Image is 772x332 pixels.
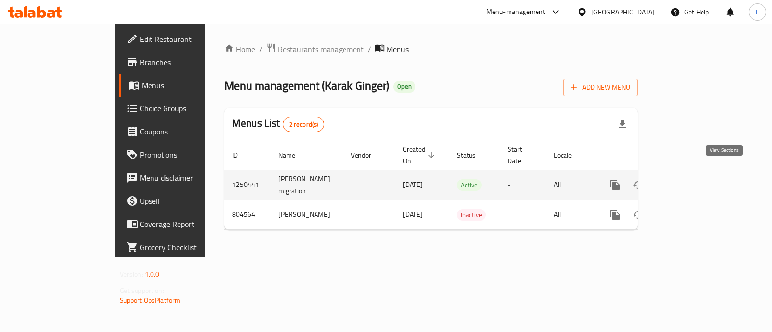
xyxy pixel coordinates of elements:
[140,33,236,45] span: Edit Restaurant
[271,200,343,229] td: [PERSON_NAME]
[500,200,546,229] td: -
[120,294,181,306] a: Support.OpsPlatform
[119,27,244,51] a: Edit Restaurant
[283,120,324,129] span: 2 record(s)
[351,149,384,161] span: Vendor
[457,210,486,221] span: Inactive
[224,43,638,55] nav: breadcrumb
[120,284,164,297] span: Get support on:
[119,120,244,143] a: Coupons
[119,212,244,236] a: Coverage Report
[119,189,244,212] a: Upsell
[611,113,634,136] div: Export file
[546,170,596,200] td: All
[224,141,704,230] table: enhanced table
[259,43,262,55] li: /
[508,144,535,167] span: Start Date
[145,268,160,280] span: 1.0.0
[140,103,236,114] span: Choice Groups
[571,81,630,93] span: Add New Menu
[403,144,438,167] span: Created On
[403,208,423,221] span: [DATE]
[627,203,650,226] button: Change Status
[119,97,244,120] a: Choice Groups
[596,141,704,170] th: Actions
[266,43,364,55] a: Restaurants management
[224,200,271,229] td: 804564
[140,56,236,68] span: Branches
[140,195,236,207] span: Upsell
[393,82,415,91] span: Open
[403,178,423,191] span: [DATE]
[500,170,546,200] td: -
[278,43,364,55] span: Restaurants management
[386,43,409,55] span: Menus
[119,51,244,74] a: Branches
[140,218,236,230] span: Coverage Report
[232,149,250,161] span: ID
[486,6,546,18] div: Menu-management
[393,81,415,93] div: Open
[119,74,244,97] a: Menus
[604,203,627,226] button: more
[368,43,371,55] li: /
[604,173,627,197] button: more
[457,209,486,221] div: Inactive
[271,170,343,200] td: [PERSON_NAME] migration
[119,143,244,166] a: Promotions
[119,166,244,189] a: Menu disclaimer
[224,170,271,200] td: 1250441
[120,268,143,280] span: Version:
[232,116,324,132] h2: Menus List
[283,117,325,132] div: Total records count
[224,75,389,96] span: Menu management ( Karak Ginger )
[278,149,308,161] span: Name
[142,80,236,91] span: Menus
[140,126,236,137] span: Coupons
[140,241,236,253] span: Grocery Checklist
[563,79,638,96] button: Add New Menu
[554,149,584,161] span: Locale
[627,173,650,197] button: Change Status
[457,149,488,161] span: Status
[457,179,482,191] div: Active
[140,149,236,160] span: Promotions
[591,7,655,17] div: [GEOGRAPHIC_DATA]
[457,180,482,191] span: Active
[546,200,596,229] td: All
[756,7,759,17] span: L
[140,172,236,184] span: Menu disclaimer
[119,236,244,259] a: Grocery Checklist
